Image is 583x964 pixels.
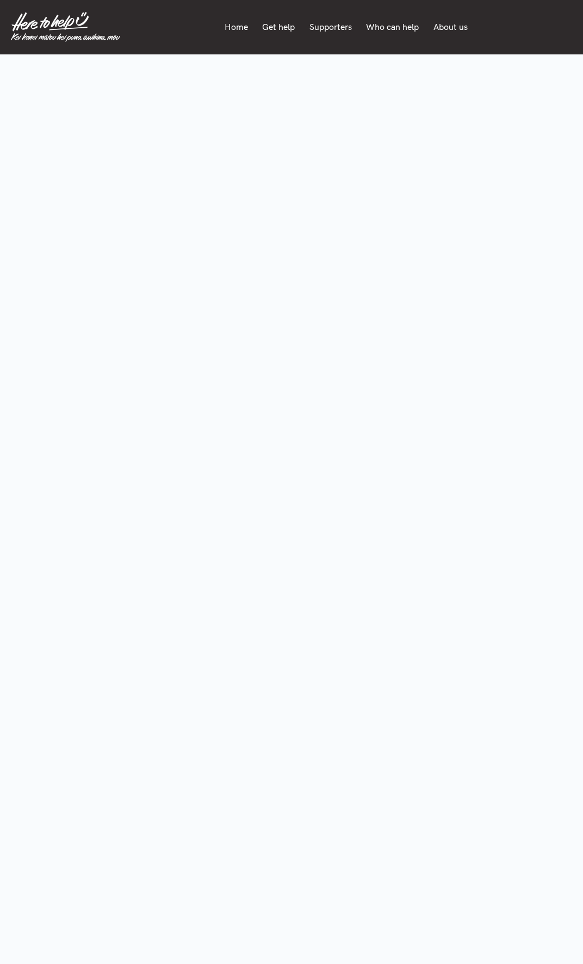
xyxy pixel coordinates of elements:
[11,12,120,42] img: Home
[426,16,475,39] a: About us
[302,16,359,39] a: Supporters
[359,16,426,39] a: Who can help
[218,16,256,39] a: Home
[255,16,302,39] a: Get help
